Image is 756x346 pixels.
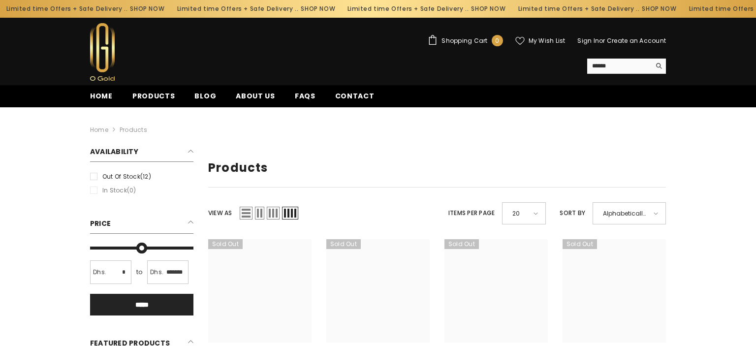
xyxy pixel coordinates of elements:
span: 0 [495,35,499,46]
a: Products [123,91,185,107]
span: My Wish List [529,38,566,44]
span: Alphabetically, A-Z [603,206,647,220]
span: Grid 3 [267,207,280,220]
summary: Search [587,59,666,74]
div: 20 [502,202,546,224]
span: Grid 4 [282,207,298,220]
a: SHOP NOW [300,3,334,14]
div: Limited time Offers + Safe Delivery .. [340,1,511,17]
div: Alphabetically, A-Z [593,202,666,224]
img: Ogold Shop [90,23,115,81]
a: SHOP NOW [129,3,163,14]
a: 999.9 Gold Minted Bar Pamp 20 Grams [563,239,666,343]
label: Sort by [560,208,585,219]
a: My Wish List [515,36,566,45]
button: Search [651,59,666,73]
a: Sign In [577,36,599,45]
span: Availability [90,147,138,157]
span: List [240,207,252,220]
a: Products [120,126,147,134]
a: Home [80,91,123,107]
span: FAQs [295,91,315,101]
span: (12) [140,172,151,181]
a: 999.9 Gold Minted Bar Pamp 2.5 Grams [444,239,548,343]
a: FAQs [285,91,325,107]
span: or [599,36,605,45]
a: Shopping Cart [428,35,503,46]
span: Contact [335,91,375,101]
span: Price [90,219,111,228]
a: Create an Account [607,36,666,45]
a: Home [90,125,108,135]
span: Home [90,91,113,101]
span: Shopping Cart [441,38,487,44]
label: Items per page [448,208,495,219]
label: View as [208,208,232,219]
div: Limited time Offers + Safe Delivery .. [511,1,682,17]
span: Dhs. [150,267,163,278]
a: 999.9 Gold Minted Bar Pamp 1 OZ [326,239,430,343]
span: Grid 2 [255,207,264,220]
span: Dhs. [93,267,106,278]
span: Sold out [563,239,597,249]
span: Sold out [444,239,479,249]
span: Sold out [326,239,361,249]
span: 20 [512,206,527,220]
a: Contact [325,91,384,107]
span: About us [236,91,275,101]
a: SHOP NOW [470,3,504,14]
span: to [133,267,145,278]
div: Limited time Offers + Safe Delivery .. [169,1,340,17]
span: Blog [194,91,216,101]
a: 999.9 Gold Minted Bar Pamp 1 Gram [208,239,312,343]
h1: Products [208,161,666,175]
nav: breadcrumbs [90,107,666,139]
a: About us [226,91,285,107]
span: Products [132,91,175,101]
a: Blog [185,91,226,107]
label: Out of stock [90,171,193,182]
span: Sold out [208,239,243,249]
a: SHOP NOW [641,3,675,14]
